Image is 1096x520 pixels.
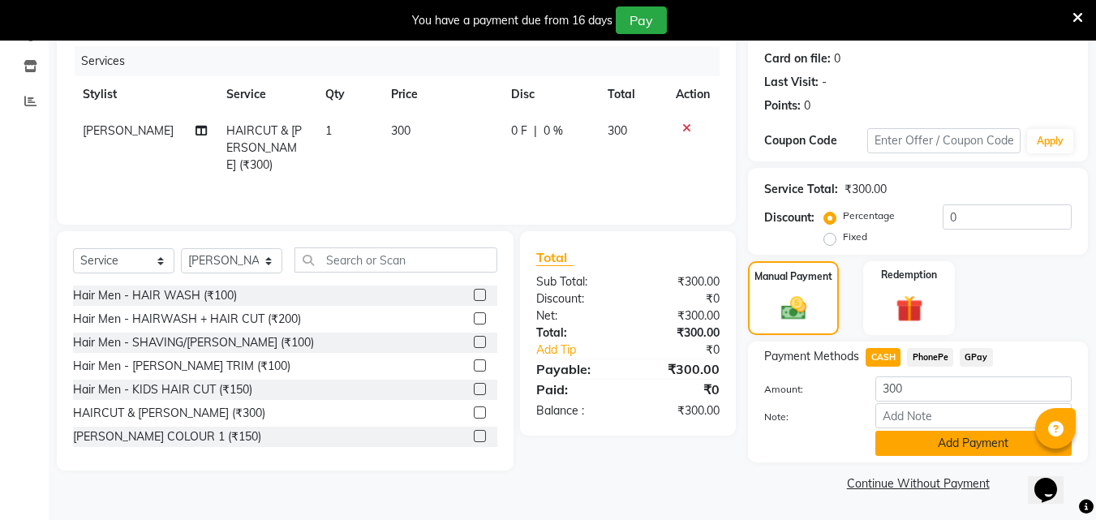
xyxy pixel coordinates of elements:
div: Service Total: [764,181,838,198]
input: Amount [875,376,1072,402]
button: Pay [616,6,667,34]
label: Redemption [881,268,937,282]
span: CASH [866,348,900,367]
div: Hair Men - SHAVING/[PERSON_NAME] (₹100) [73,334,314,351]
button: Apply [1027,129,1073,153]
iframe: chat widget [1028,455,1080,504]
div: Balance : [524,402,628,419]
label: Percentage [843,208,895,223]
div: Hair Men - HAIRWASH + HAIR CUT (₹200) [73,311,301,328]
div: - [822,74,827,91]
img: _cash.svg [773,294,814,323]
span: HAIRCUT & [PERSON_NAME] (₹300) [226,123,302,172]
label: Note: [752,410,862,424]
span: [PERSON_NAME] [83,123,174,138]
th: Service [217,76,316,113]
div: Payable: [524,359,628,379]
span: GPay [960,348,993,367]
span: Payment Methods [764,348,859,365]
span: 300 [608,123,627,138]
div: Net: [524,307,628,324]
th: Price [381,76,501,113]
div: Coupon Code [764,132,866,149]
label: Manual Payment [754,269,832,284]
div: HAIRCUT & [PERSON_NAME] (₹300) [73,405,265,422]
span: PhonePe [907,348,953,367]
input: Enter Offer / Coupon Code [867,128,1021,153]
a: Continue Without Payment [751,475,1085,492]
div: [PERSON_NAME] COLOUR 1 (₹150) [73,428,261,445]
span: 1 [325,123,332,138]
div: ₹0 [628,380,732,399]
div: ₹300.00 [628,359,732,379]
div: Total: [524,324,628,342]
th: Stylist [73,76,217,113]
span: 0 % [544,122,563,140]
div: Sub Total: [524,273,628,290]
div: 0 [834,50,840,67]
div: ₹0 [646,342,733,359]
div: 0 [804,97,810,114]
span: 0 F [511,122,527,140]
div: ₹300.00 [628,273,732,290]
th: Total [598,76,667,113]
div: Hair Men - KIDS HAIR CUT (₹150) [73,381,252,398]
div: ₹300.00 [845,181,887,198]
button: Add Payment [875,431,1072,456]
div: Paid: [524,380,628,399]
th: Action [666,76,720,113]
input: Add Note [875,403,1072,428]
div: You have a payment due from 16 days [412,12,612,29]
div: Points: [764,97,801,114]
th: Disc [501,76,598,113]
span: | [534,122,537,140]
label: Amount: [752,382,862,397]
div: ₹0 [628,290,732,307]
div: Discount: [764,209,814,226]
a: Add Tip [524,342,645,359]
input: Search or Scan [294,247,497,273]
div: ₹300.00 [628,307,732,324]
label: Fixed [843,230,867,244]
div: Hair Men - HAIR WASH (₹100) [73,287,237,304]
span: 300 [391,123,410,138]
img: _gift.svg [888,292,931,325]
div: ₹300.00 [628,402,732,419]
div: Last Visit: [764,74,819,91]
div: Hair Men - [PERSON_NAME] TRIM (₹100) [73,358,290,375]
div: ₹300.00 [628,324,732,342]
div: Services [75,46,732,76]
span: Total [536,249,574,266]
div: Card on file: [764,50,831,67]
div: Discount: [524,290,628,307]
th: Qty [316,76,381,113]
